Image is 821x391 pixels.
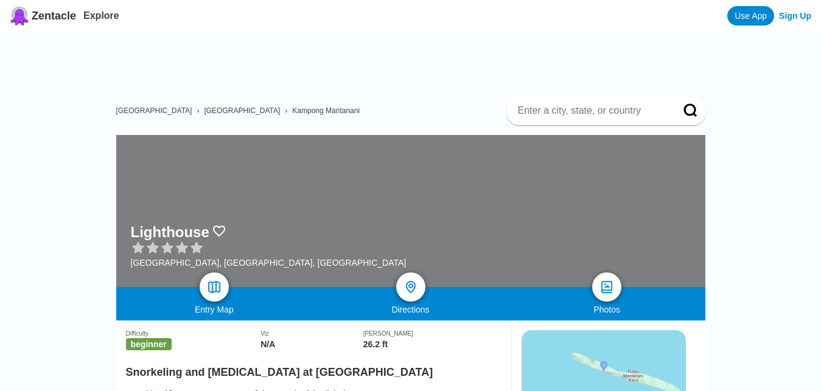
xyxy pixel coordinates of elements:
[312,305,509,314] div: Directions
[509,305,705,314] div: Photos
[197,106,199,115] span: ›
[126,330,261,337] div: Difficulty
[131,224,209,241] h1: Lighthouse
[131,258,407,268] div: [GEOGRAPHIC_DATA], [GEOGRAPHIC_DATA], [GEOGRAPHIC_DATA]
[363,330,501,337] div: [PERSON_NAME]
[404,280,418,294] img: directions
[200,272,229,302] a: map
[204,106,280,115] a: [GEOGRAPHIC_DATA]
[592,272,621,302] a: photos
[260,330,363,337] div: Viz
[727,6,774,26] a: Use App
[10,6,76,26] a: Zentacle logoZentacle
[126,359,501,379] h2: Snorkeling and [MEDICAL_DATA] at [GEOGRAPHIC_DATA]
[285,106,287,115] span: ›
[517,105,666,117] input: Enter a city, state, or country
[207,280,222,294] img: map
[260,339,363,349] div: N/A
[116,106,192,115] a: [GEOGRAPHIC_DATA]
[32,10,76,22] span: Zentacle
[599,280,614,294] img: photos
[126,338,172,350] span: beginner
[292,106,360,115] a: Kampong Mantanani
[363,339,501,349] div: 26.2 ft
[116,305,313,314] div: Entry Map
[83,10,119,21] a: Explore
[779,11,811,21] a: Sign Up
[10,6,29,26] img: Zentacle logo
